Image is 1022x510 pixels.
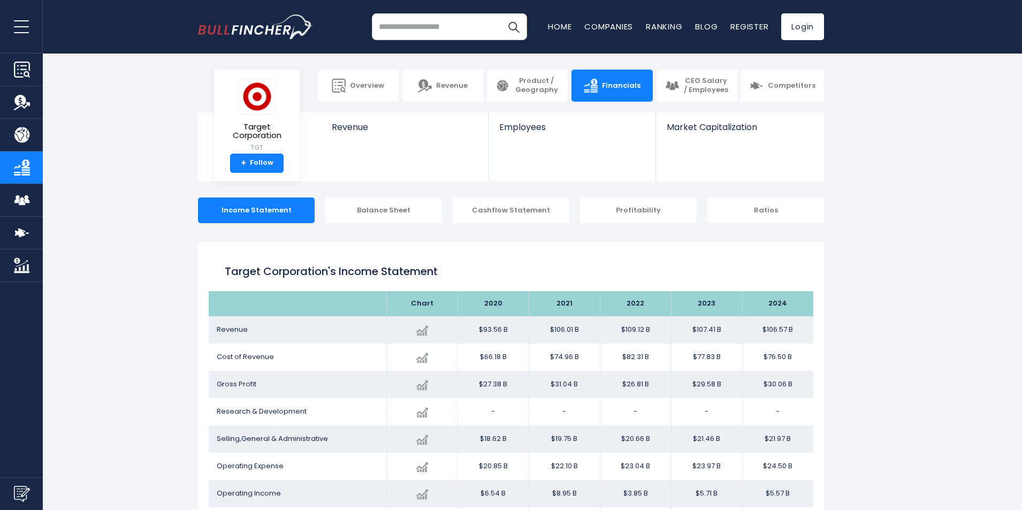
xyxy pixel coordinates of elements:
td: $21.97 B [742,425,813,453]
td: $24.50 B [742,453,813,480]
a: Revenue [402,70,483,102]
a: Market Capitalization [656,112,823,150]
td: $109.12 B [600,316,671,344]
a: Blog [695,21,718,32]
td: $5.71 B [671,480,742,507]
td: $19.75 B [529,425,600,453]
td: - [529,398,600,425]
td: $31.04 B [529,371,600,398]
span: Target Corporation [223,123,291,140]
td: $3.85 B [600,480,671,507]
span: Selling,General & Administrative [217,433,328,444]
td: - [457,398,529,425]
a: Register [730,21,768,32]
td: $21.46 B [671,425,742,453]
span: Research & Development [217,406,307,416]
span: Overview [350,81,384,90]
div: Income Statement [198,197,315,223]
a: Go to homepage [198,14,313,39]
td: $5.57 B [742,480,813,507]
a: Login [781,13,824,40]
th: 2024 [742,291,813,316]
a: Home [548,21,571,32]
td: - [600,398,671,425]
td: $26.81 B [600,371,671,398]
a: Competitors [741,70,824,102]
td: $107.41 B [671,316,742,344]
td: $23.04 B [600,453,671,480]
span: Financials [602,81,640,90]
td: $18.62 B [457,425,529,453]
td: $23.97 B [671,453,742,480]
a: Overview [318,70,399,102]
span: Revenue [217,324,248,334]
td: $93.56 B [457,316,529,344]
div: Profitability [580,197,697,223]
button: Search [500,13,527,40]
a: Employees [489,112,655,150]
td: $29.58 B [671,371,742,398]
span: Operating Income [217,488,281,498]
span: Employees [499,122,644,132]
td: $82.31 B [600,344,671,371]
td: $74.96 B [529,344,600,371]
td: - [742,398,813,425]
a: Financials [571,70,652,102]
div: Ratios [707,197,824,223]
span: Product / Geography [514,77,559,95]
td: $76.50 B [742,344,813,371]
a: CEO Salary / Employees [657,70,737,102]
td: $106.01 B [529,316,600,344]
a: Companies [584,21,633,32]
span: Gross Profit [217,379,256,389]
span: Market Capitalization [667,122,812,132]
a: Product / Geography [487,70,568,102]
a: +Follow [230,154,284,173]
span: Revenue [332,122,478,132]
small: TGT [223,143,291,153]
span: Operating Expense [217,461,284,471]
span: Cost of Revenue [217,352,274,362]
td: $6.54 B [457,480,529,507]
td: $77.83 B [671,344,742,371]
a: Target Corporation TGT [222,78,292,154]
span: CEO Salary / Employees [683,77,729,95]
div: Balance Sheet [325,197,442,223]
td: $30.06 B [742,371,813,398]
th: Chart [386,291,457,316]
td: $106.57 B [742,316,813,344]
th: 2021 [529,291,600,316]
td: $66.18 B [457,344,529,371]
td: $20.85 B [457,453,529,480]
td: $22.10 B [529,453,600,480]
strong: + [241,158,246,168]
h1: Target Corporation's Income Statement [225,263,797,279]
a: Ranking [646,21,682,32]
th: 2022 [600,291,671,316]
span: Competitors [768,81,815,90]
div: Cashflow Statement [453,197,569,223]
th: 2023 [671,291,742,316]
span: Revenue [436,81,468,90]
a: Revenue [321,112,489,150]
th: 2020 [457,291,529,316]
td: $8.95 B [529,480,600,507]
td: $20.66 B [600,425,671,453]
img: bullfincher logo [198,14,313,39]
td: $27.38 B [457,371,529,398]
td: - [671,398,742,425]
